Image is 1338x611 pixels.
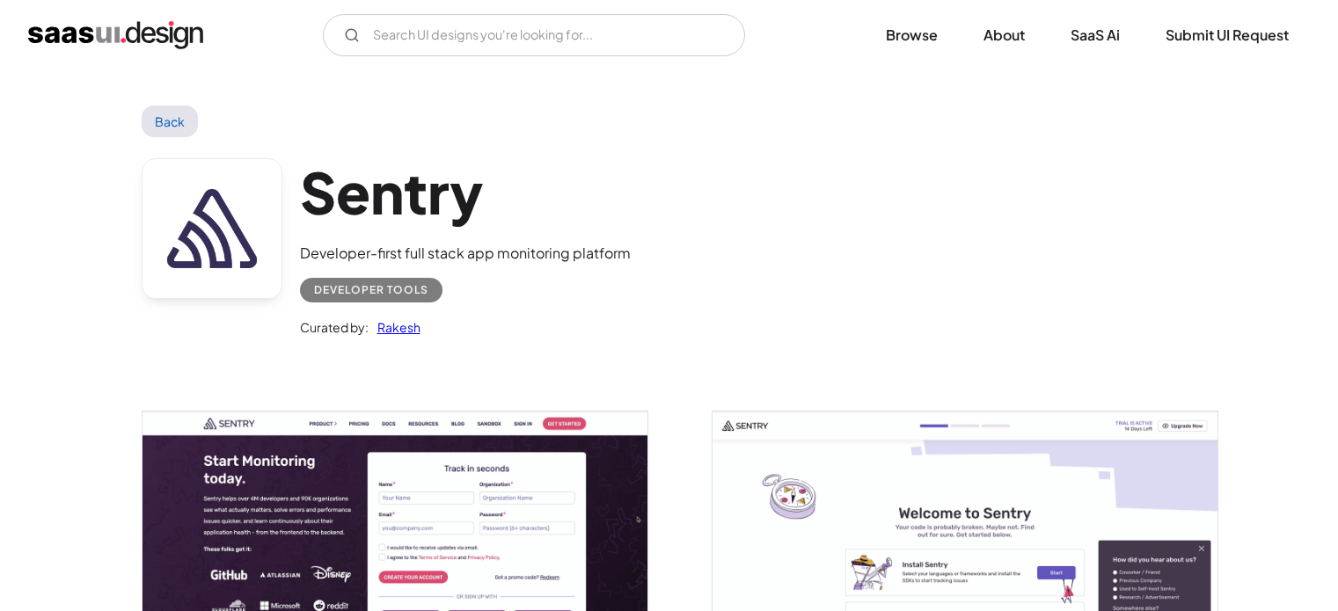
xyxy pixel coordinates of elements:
div: Developer tools [314,280,428,301]
a: Rakesh [369,316,420,338]
a: Browse [865,16,959,55]
div: Curated by: [300,316,369,338]
a: SaaS Ai [1049,16,1141,55]
a: Submit UI Request [1144,16,1310,55]
a: About [962,16,1046,55]
form: Email Form [323,14,745,56]
div: Developer-first full stack app monitoring platform [300,243,631,264]
input: Search UI designs you're looking for... [323,14,745,56]
h1: Sentry [300,158,631,226]
a: Back [142,105,199,137]
a: home [28,21,203,49]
